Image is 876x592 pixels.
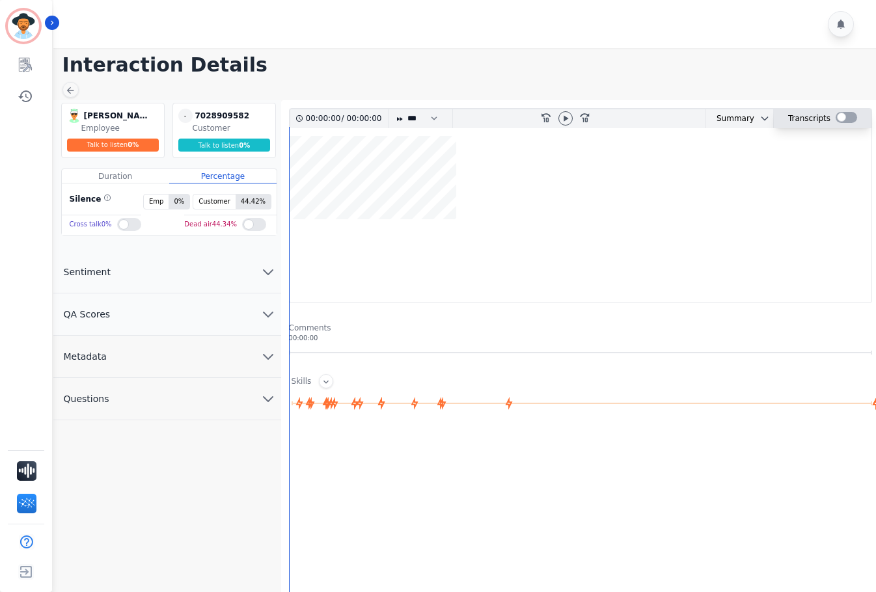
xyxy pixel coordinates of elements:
[70,215,112,234] div: Cross talk 0 %
[193,123,273,133] div: Customer
[260,391,276,407] svg: chevron down
[260,264,276,280] svg: chevron down
[62,169,169,183] div: Duration
[84,109,149,123] div: [PERSON_NAME]
[169,169,277,183] div: Percentage
[178,109,193,123] span: -
[292,376,312,388] div: Skills
[706,109,754,128] div: Summary
[193,195,236,209] span: Customer
[306,109,342,128] div: 00:00:00
[260,306,276,322] svg: chevron down
[53,293,281,336] button: QA Scores chevron down
[53,308,121,321] span: QA Scores
[760,113,770,124] svg: chevron down
[53,251,281,293] button: Sentiment chevron down
[788,109,830,128] div: Transcripts
[178,139,271,152] div: Talk to listen
[53,265,121,278] span: Sentiment
[62,53,876,77] h1: Interaction Details
[289,323,872,333] div: Comments
[67,194,112,209] div: Silence
[144,195,169,209] span: Emp
[53,350,117,363] span: Metadata
[260,349,276,364] svg: chevron down
[53,392,120,405] span: Questions
[289,333,872,343] div: 00:00:00
[81,123,161,133] div: Employee
[306,109,385,128] div: /
[67,139,159,152] div: Talk to listen
[239,142,250,149] span: 0 %
[236,195,271,209] span: 44.42 %
[195,109,260,123] div: 7028909582
[344,109,380,128] div: 00:00:00
[53,378,281,420] button: Questions chevron down
[8,10,39,42] img: Bordered avatar
[754,113,770,124] button: chevron down
[169,195,189,209] span: 0 %
[184,215,237,234] div: Dead air 44.34 %
[128,141,139,148] span: 0 %
[53,336,281,378] button: Metadata chevron down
